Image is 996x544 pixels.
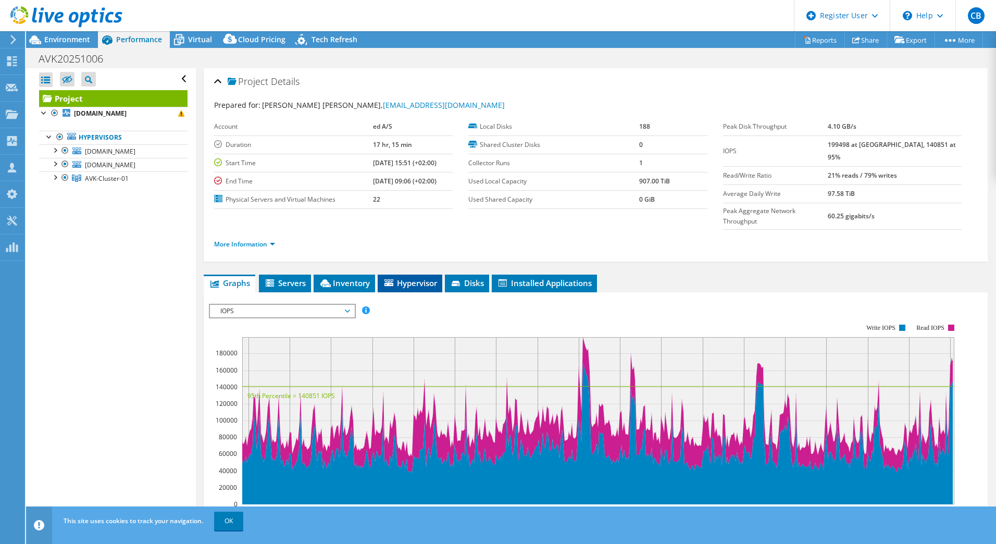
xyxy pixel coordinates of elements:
[828,171,897,180] b: 21% reads / 79% writes
[228,77,268,87] span: Project
[264,278,306,288] span: Servers
[828,122,856,131] b: 4.10 GB/s
[916,324,944,331] text: Read IOPS
[216,382,238,391] text: 140000
[215,305,349,317] span: IOPS
[116,34,162,44] span: Performance
[935,32,983,48] a: More
[219,449,237,458] text: 60000
[39,107,188,120] a: [DOMAIN_NAME]
[968,7,985,24] span: CB
[214,121,373,132] label: Account
[34,53,119,65] h1: AVK20251006
[44,34,90,44] span: Environment
[828,189,855,198] b: 97.58 TiB
[216,366,238,375] text: 160000
[373,177,437,186] b: [DATE] 09:06 (+02:00)
[373,140,412,149] b: 17 hr, 15 min
[373,122,392,131] b: ed A/S
[85,174,129,183] span: AVK-Cluster-01
[866,324,895,331] text: Write IOPS
[497,278,592,288] span: Installed Applications
[214,512,243,530] a: OK
[219,432,237,441] text: 80000
[219,483,237,492] text: 20000
[468,158,639,168] label: Collector Runs
[795,32,845,48] a: Reports
[216,349,238,357] text: 180000
[39,171,188,185] a: AVK-Cluster-01
[373,195,380,204] b: 22
[639,158,643,167] b: 1
[383,100,505,110] a: [EMAIL_ADDRESS][DOMAIN_NAME]
[39,131,188,144] a: Hypervisors
[468,194,639,205] label: Used Shared Capacity
[723,170,828,181] label: Read/Write Ratio
[383,278,437,288] span: Hypervisor
[468,121,639,132] label: Local Disks
[828,212,875,220] b: 60.25 gigabits/s
[247,391,335,400] text: 95th Percentile = 140851 IOPS
[214,158,373,168] label: Start Time
[639,177,670,186] b: 907.00 TiB
[468,176,639,187] label: Used Local Capacity
[844,32,887,48] a: Share
[723,206,828,227] label: Peak Aggregate Network Throughput
[468,140,639,150] label: Shared Cluster Disks
[723,146,828,156] label: IOPS
[188,34,212,44] span: Virtual
[39,90,188,107] a: Project
[209,278,250,288] span: Graphs
[234,500,238,509] text: 0
[214,194,373,205] label: Physical Servers and Virtual Machines
[216,399,238,408] text: 120000
[214,176,373,187] label: End Time
[219,466,237,475] text: 40000
[39,144,188,158] a: [DOMAIN_NAME]
[639,195,655,204] b: 0 GiB
[887,32,935,48] a: Export
[639,122,650,131] b: 188
[214,140,373,150] label: Duration
[74,109,127,118] b: [DOMAIN_NAME]
[373,158,437,167] b: [DATE] 15:51 (+02:00)
[262,100,505,110] span: [PERSON_NAME] [PERSON_NAME],
[271,75,300,88] span: Details
[39,158,188,171] a: [DOMAIN_NAME]
[828,140,956,162] b: 199498 at [GEOGRAPHIC_DATA], 140851 at 95%
[238,34,285,44] span: Cloud Pricing
[214,100,260,110] label: Prepared for:
[312,34,357,44] span: Tech Refresh
[64,516,203,525] span: This site uses cookies to track your navigation.
[214,240,275,249] a: More Information
[85,160,135,169] span: [DOMAIN_NAME]
[903,11,912,20] svg: \n
[319,278,370,288] span: Inventory
[450,278,484,288] span: Disks
[85,147,135,156] span: [DOMAIN_NAME]
[723,121,828,132] label: Peak Disk Throughput
[639,140,643,149] b: 0
[216,416,238,425] text: 100000
[723,189,828,199] label: Average Daily Write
